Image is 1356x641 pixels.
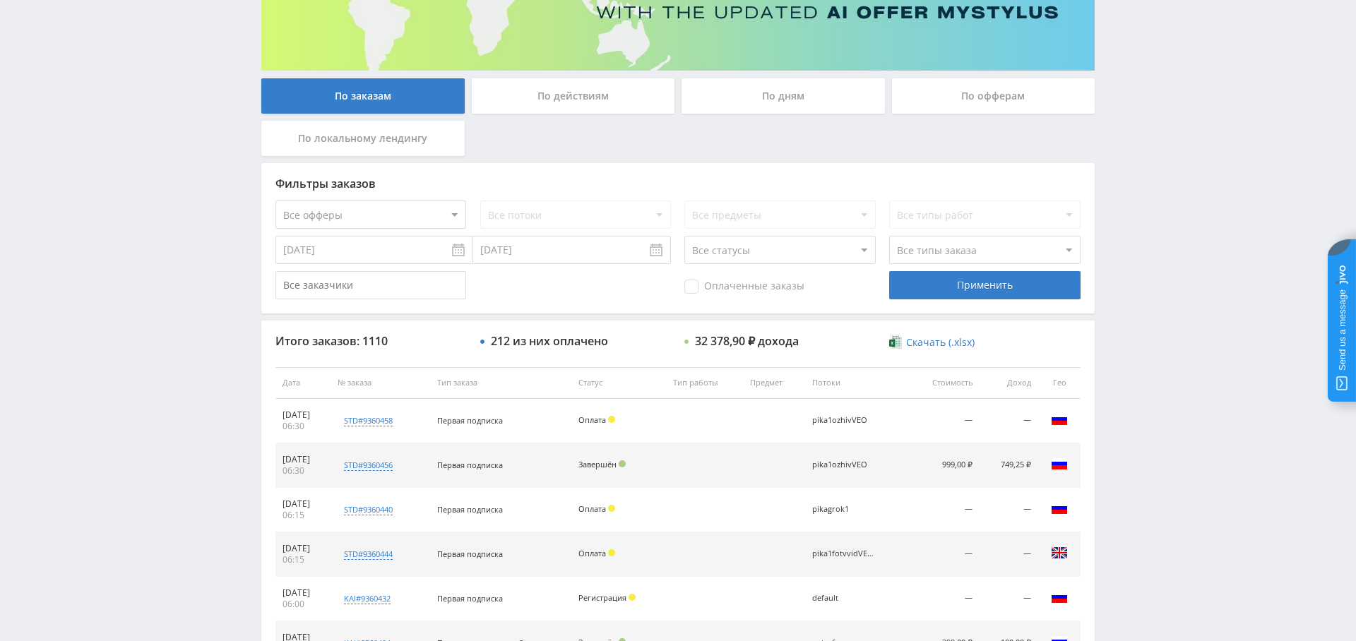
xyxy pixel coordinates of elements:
span: Холд [608,416,615,423]
td: — [980,399,1038,443]
div: [DATE] [282,454,323,465]
span: Первая подписка [437,593,503,604]
th: Тип работы [666,367,744,399]
div: По заказам [261,78,465,114]
div: [DATE] [282,587,323,599]
th: Предмет [743,367,804,399]
div: [DATE] [282,543,323,554]
div: [DATE] [282,498,323,510]
img: rus.png [1051,455,1068,472]
div: kai#9360432 [344,593,391,604]
th: Потоки [805,367,908,399]
img: rus.png [1051,411,1068,428]
img: rus.png [1051,500,1068,517]
td: 999,00 ₽ [908,443,980,488]
div: pika1ozhivVEO [812,460,876,469]
th: Статус [571,367,665,399]
th: Гео [1038,367,1081,399]
th: Тип заказа [430,367,571,399]
th: Доход [980,367,1038,399]
div: default [812,594,876,603]
span: Холд [608,505,615,512]
td: — [980,532,1038,577]
th: Дата [275,367,331,399]
div: pika1ozhivVEO [812,416,876,425]
span: Завершён [578,459,617,469]
th: Стоимость [908,367,980,399]
span: Регистрация [578,592,626,603]
td: — [980,488,1038,532]
div: 32 378,90 ₽ дохода [695,335,799,347]
span: Первая подписка [437,415,503,426]
div: std#9360440 [344,504,393,515]
td: — [980,577,1038,621]
div: pikagrok1 [812,505,876,514]
span: Холд [629,594,636,601]
input: Все заказчики [275,271,466,299]
div: 06:00 [282,599,323,610]
span: Оплата [578,414,606,425]
div: 06:30 [282,421,323,432]
div: По дням [682,78,885,114]
span: Оплата [578,503,606,514]
div: std#9360456 [344,460,393,471]
div: std#9360458 [344,415,393,426]
div: Применить [889,271,1080,299]
img: xlsx [889,335,901,349]
span: Холд [608,549,615,556]
div: 06:15 [282,554,323,565]
td: — [908,532,980,577]
td: — [908,399,980,443]
div: По действиям [472,78,675,114]
div: Итого заказов: 1110 [275,335,466,347]
div: Фильтры заказов [275,177,1081,190]
div: std#9360444 [344,549,393,560]
div: 06:15 [282,510,323,521]
span: Оплата [578,548,606,558]
span: Скачать (.xlsx) [906,337,975,348]
td: 749,25 ₽ [980,443,1038,488]
a: Скачать (.xlsx) [889,335,974,349]
div: 06:30 [282,465,323,477]
td: — [908,488,980,532]
div: [DATE] [282,409,323,421]
th: № заказа [331,367,430,399]
div: 212 из них оплачено [491,335,608,347]
span: Первая подписка [437,460,503,470]
span: Первая подписка [437,504,503,515]
img: rus.png [1051,589,1068,606]
div: pika1fotvvidVEO3 [812,549,876,558]
div: По локальному лендингу [261,121,465,156]
span: Первая подписка [437,549,503,559]
span: Оплаченные заказы [684,280,804,294]
span: Подтвержден [619,460,626,467]
img: gbr.png [1051,544,1068,561]
div: По офферам [892,78,1095,114]
td: — [908,577,980,621]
